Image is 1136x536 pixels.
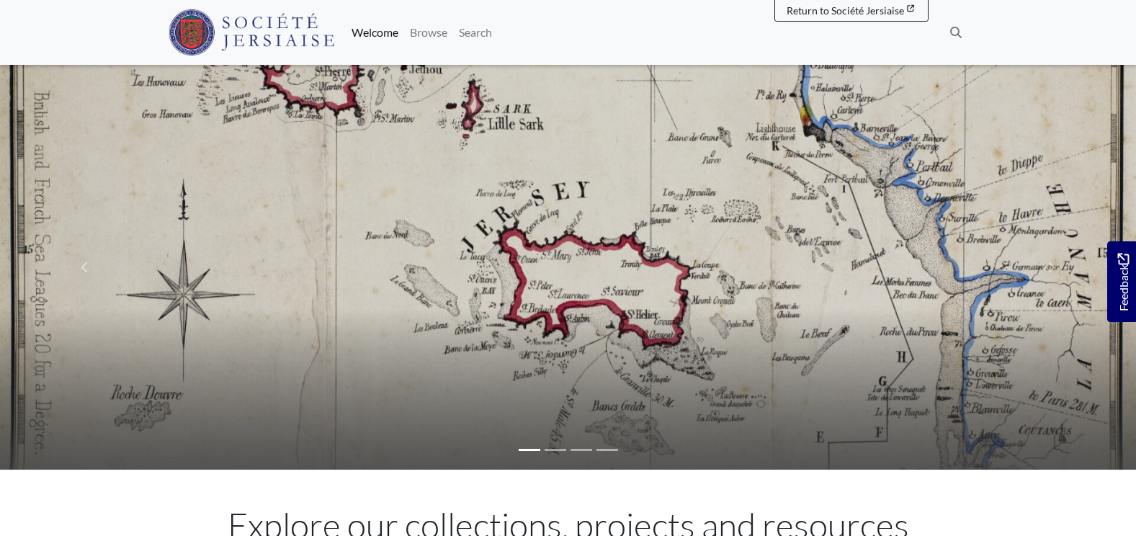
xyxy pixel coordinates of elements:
a: Société Jersiaise logo [169,6,335,59]
img: Société Jersiaise [169,9,335,55]
span: Return to Société Jersiaise [787,4,904,17]
a: Welcome [346,18,404,47]
a: Move to next slideshow image [965,65,1136,470]
a: Browse [404,18,453,47]
a: Search [453,18,498,47]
